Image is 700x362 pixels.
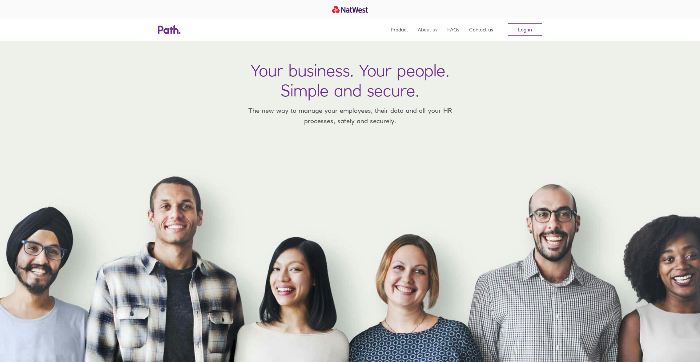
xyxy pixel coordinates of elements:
[239,105,461,126] p: The new way to manage your employees, their data and all your HR processes, safely and securely.
[251,60,449,100] h1: Your business. Your people. Simple and secure.
[508,23,542,36] a: Log in
[469,18,493,41] a: Contact us
[391,18,408,41] a: Product
[418,18,437,41] a: About us
[447,18,459,41] a: FAQs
